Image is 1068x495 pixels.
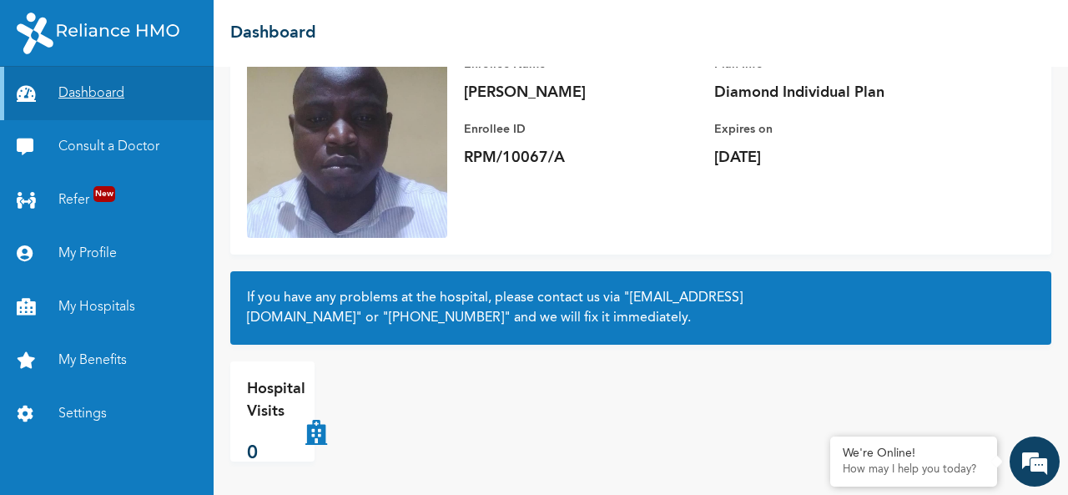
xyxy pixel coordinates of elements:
[93,186,115,202] span: New
[97,158,230,326] span: We're online!
[714,148,948,168] p: [DATE]
[164,410,319,462] div: FAQs
[87,93,280,115] div: Chat with us now
[247,378,305,423] p: Hospital Visits
[714,83,948,103] p: Diamond Individual Plan
[31,83,68,125] img: d_794563401_company_1708531726252_794563401
[464,119,698,139] p: Enrollee ID
[382,311,511,325] a: "[PHONE_NUMBER]"
[8,351,318,410] textarea: Type your message and hit 'Enter'
[8,439,164,451] span: Conversation
[464,148,698,168] p: RPM/10067/A
[247,440,305,467] p: 0
[464,83,698,103] p: [PERSON_NAME]
[247,38,447,238] img: Enrollee
[17,13,179,54] img: RelianceHMO's Logo
[714,119,948,139] p: Expires on
[843,447,985,461] div: We're Online!
[230,21,316,46] h2: Dashboard
[247,288,1035,328] h2: If you have any problems at the hospital, please contact us via or and we will fix it immediately.
[843,463,985,477] p: How may I help you today?
[274,8,314,48] div: Minimize live chat window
